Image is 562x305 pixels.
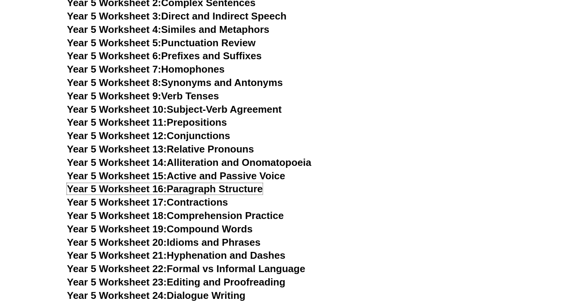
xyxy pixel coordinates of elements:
[67,143,254,155] a: Year 5 Worksheet 13:Relative Pronouns
[67,24,161,35] span: Year 5 Worksheet 4:
[67,117,167,128] span: Year 5 Worksheet 11:
[67,50,161,62] span: Year 5 Worksheet 6:
[67,223,167,235] span: Year 5 Worksheet 19:
[67,77,161,88] span: Year 5 Worksheet 8:
[67,90,161,102] span: Year 5 Worksheet 9:
[67,237,260,248] a: Year 5 Worksheet 20:Idioms and Phrases
[67,290,167,301] span: Year 5 Worksheet 24:
[67,10,161,22] span: Year 5 Worksheet 3:
[67,183,167,195] span: Year 5 Worksheet 16:
[67,50,262,62] a: Year 5 Worksheet 6:Prefixes and Suffixes
[67,196,228,208] a: Year 5 Worksheet 17:Contractions
[67,276,285,288] a: Year 5 Worksheet 23:Editing and Proofreading
[67,290,245,301] a: Year 5 Worksheet 24:Dialogue Writing
[67,263,305,274] a: Year 5 Worksheet 22:Formal vs Informal Language
[67,24,270,35] a: Year 5 Worksheet 4:Similes and Metaphors
[67,170,167,182] span: Year 5 Worksheet 15:
[67,223,253,235] a: Year 5 Worksheet 19:Compound Words
[67,63,225,75] a: Year 5 Worksheet 7:Homophones
[67,143,167,155] span: Year 5 Worksheet 13:
[67,157,167,168] span: Year 5 Worksheet 14:
[67,250,167,261] span: Year 5 Worksheet 21:
[67,157,311,168] a: Year 5 Worksheet 14:Alliteration and Onomatopoeia
[67,104,167,115] span: Year 5 Worksheet 10:
[67,263,167,274] span: Year 5 Worksheet 22:
[67,276,167,288] span: Year 5 Worksheet 23:
[67,130,230,141] a: Year 5 Worksheet 12:Conjunctions
[67,250,285,261] a: Year 5 Worksheet 21:Hyphenation and Dashes
[67,196,167,208] span: Year 5 Worksheet 17:
[67,117,227,128] a: Year 5 Worksheet 11:Prepositions
[67,210,167,221] span: Year 5 Worksheet 18:
[67,210,284,221] a: Year 5 Worksheet 18:Comprehension Practice
[67,37,255,49] a: Year 5 Worksheet 5:Punctuation Review
[67,10,286,22] a: Year 5 Worksheet 3:Direct and Indirect Speech
[67,90,219,102] a: Year 5 Worksheet 9:Verb Tenses
[67,170,285,182] a: Year 5 Worksheet 15:Active and Passive Voice
[67,237,167,248] span: Year 5 Worksheet 20:
[67,130,167,141] span: Year 5 Worksheet 12:
[67,77,283,88] a: Year 5 Worksheet 8:Synonyms and Antonyms
[67,37,161,49] span: Year 5 Worksheet 5:
[431,219,562,305] iframe: Chat Widget
[67,104,282,115] a: Year 5 Worksheet 10:Subject-Verb Agreement
[67,183,263,195] a: Year 5 Worksheet 16:Paragraph Structure
[67,63,161,75] span: Year 5 Worksheet 7:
